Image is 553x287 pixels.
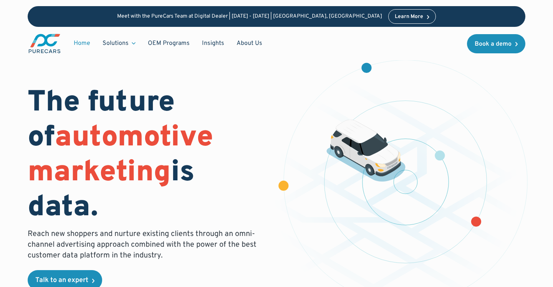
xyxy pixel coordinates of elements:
a: Book a demo [467,34,525,53]
img: illustration of a vehicle [326,119,406,182]
a: Learn More [388,9,436,24]
a: main [28,33,61,54]
div: Learn More [395,14,423,20]
a: Home [68,36,96,51]
div: Talk to an expert [35,277,88,284]
a: About Us [230,36,268,51]
a: Insights [196,36,230,51]
img: purecars logo [28,33,61,54]
span: automotive marketing [28,120,213,191]
p: Reach new shoppers and nurture existing clients through an omni-channel advertising approach comb... [28,229,261,261]
div: Book a demo [475,41,512,47]
div: Solutions [103,39,129,48]
div: Solutions [96,36,142,51]
h1: The future of is data. [28,86,267,226]
p: Meet with the PureCars Team at Digital Dealer | [DATE] - [DATE] | [GEOGRAPHIC_DATA], [GEOGRAPHIC_... [117,13,382,20]
a: OEM Programs [142,36,196,51]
